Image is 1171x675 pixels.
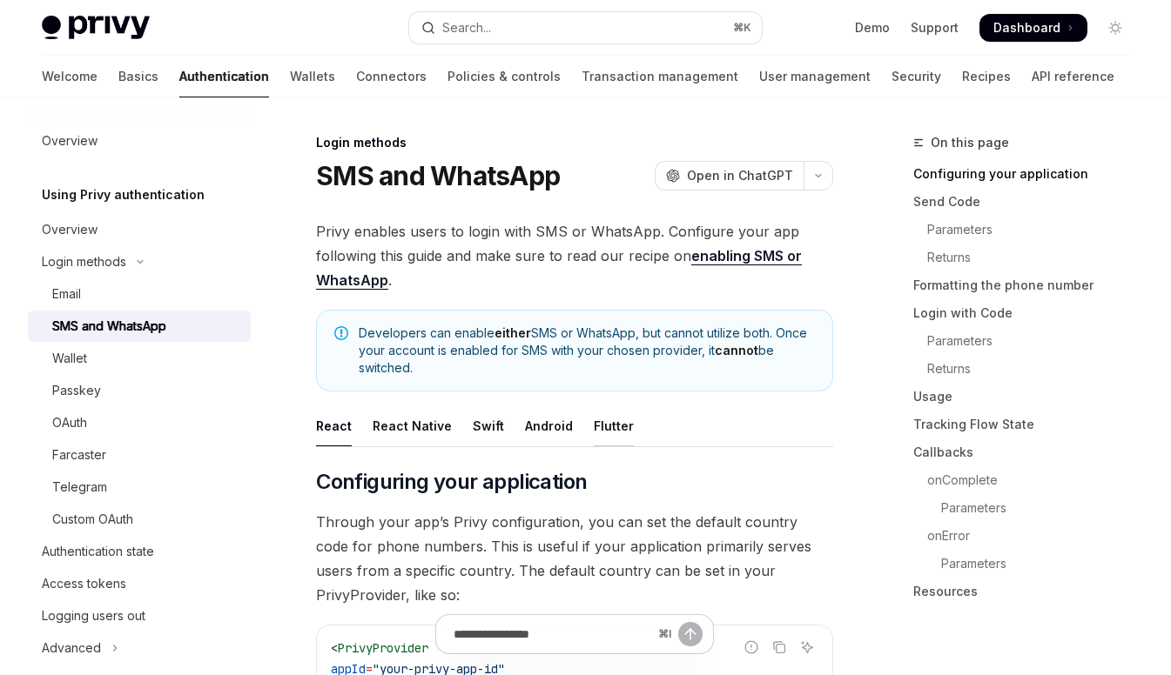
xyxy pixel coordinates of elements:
a: Access tokens [28,568,251,599]
span: Dashboard [993,19,1060,37]
div: Overview [42,130,98,151]
button: Toggle Advanced section [28,632,251,664]
strong: cannot [715,343,758,358]
span: Developers can enable SMS or WhatsApp, but cannot utilize both. Once your account is enabled for ... [359,324,815,377]
a: Parameters [913,327,1143,355]
a: Connectors [356,56,427,97]
a: Authentication state [28,536,251,567]
a: Authentication [179,56,269,97]
a: Farcaster [28,439,251,471]
a: Policies & controls [448,56,561,97]
div: Access tokens [42,573,126,594]
div: Search... [442,17,491,38]
a: Callbacks [913,438,1143,466]
span: Configuring your application [316,468,587,496]
div: React [316,405,352,446]
a: Usage [913,383,1143,411]
h5: Using Privy authentication [42,184,205,205]
a: Resources [913,578,1143,605]
div: Email [52,284,81,304]
h1: SMS and WhatsApp [316,160,560,191]
div: React Native [373,405,452,446]
img: light logo [42,16,150,40]
span: ⌘ K [733,21,751,35]
a: Parameters [913,216,1143,244]
a: SMS and WhatsApp [28,311,251,342]
a: API reference [1032,56,1114,97]
a: Security [892,56,941,97]
a: Transaction management [582,56,738,97]
a: Custom OAuth [28,504,251,535]
a: Demo [855,19,890,37]
a: onComplete [913,466,1143,494]
span: Through your app’s Privy configuration, you can set the default country code for phone numbers. T... [316,510,833,607]
button: Toggle Login methods section [28,246,251,277]
a: Formatting the phone number [913,271,1143,299]
a: OAuth [28,407,251,438]
svg: Note [334,326,348,340]
a: Email [28,278,251,310]
div: Android [525,405,573,446]
div: Custom OAuth [52,509,133,530]
a: Basics [118,56,158,97]
a: Wallets [290,56,335,97]
a: Support [911,19,959,37]
a: Logging users out [28,600,251,632]
a: Returns [913,355,1143,383]
div: OAuth [52,412,87,433]
a: Overview [28,125,251,157]
input: Ask a question... [454,615,651,653]
a: onError [913,522,1143,550]
a: Wallet [28,343,251,374]
a: Parameters [913,494,1143,522]
div: Farcaster [52,444,106,465]
a: Parameters [913,550,1143,578]
a: User management [759,56,871,97]
span: Open in ChatGPT [687,167,793,184]
a: Welcome [42,56,98,97]
button: Open search [409,12,763,43]
a: Dashboard [979,14,1087,42]
div: SMS and WhatsApp [52,316,166,337]
div: Authentication state [42,541,154,562]
a: Returns [913,244,1143,271]
div: Swift [473,405,504,446]
a: Overview [28,214,251,245]
div: Passkey [52,380,101,401]
a: Login with Code [913,299,1143,327]
a: Tracking Flow State [913,411,1143,438]
div: Overview [42,219,98,240]
a: Configuring your application [913,160,1143,188]
div: Advanced [42,638,101,658]
div: Wallet [52,348,87,369]
a: Telegram [28,471,251,503]
a: Recipes [962,56,1011,97]
div: Login methods [42,251,126,272]
span: On this page [931,132,1009,153]
div: Logging users out [42,605,145,626]
span: Privy enables users to login with SMS or WhatsApp. Configure your app following this guide and ma... [316,219,833,292]
div: Telegram [52,477,107,498]
button: Toggle dark mode [1101,14,1129,42]
div: Login methods [316,134,833,151]
strong: either [495,325,531,340]
div: Flutter [594,405,634,446]
a: Send Code [913,188,1143,216]
button: Send message [678,622,703,646]
a: Passkey [28,375,251,406]
button: Open in ChatGPT [655,161,804,190]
